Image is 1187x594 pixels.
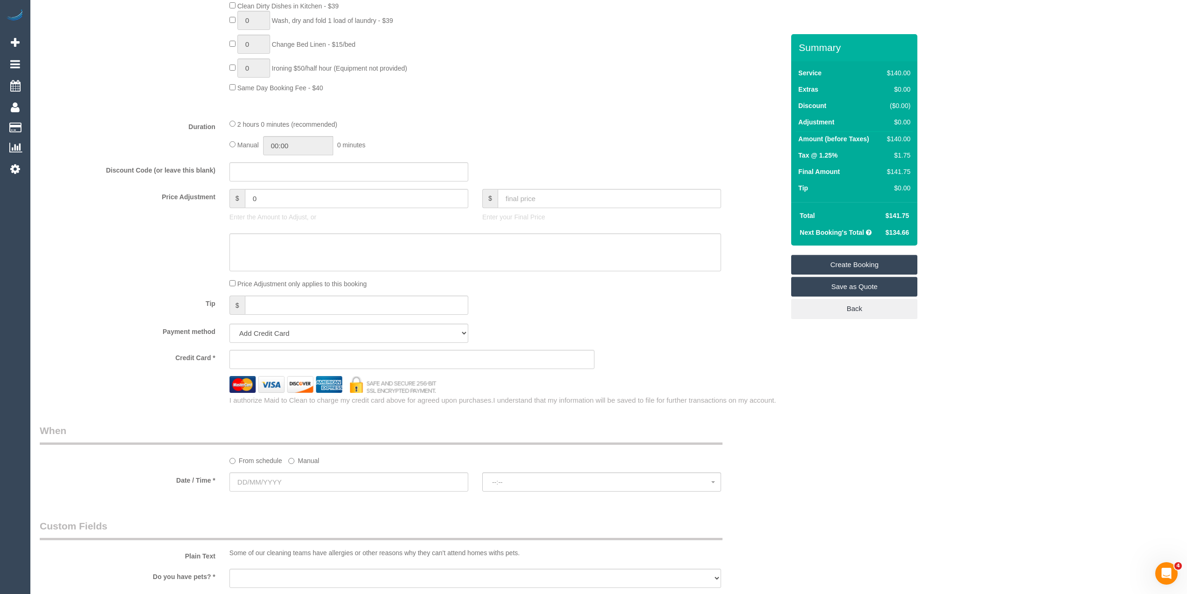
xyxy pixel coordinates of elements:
[33,569,222,581] label: Do you have pets? *
[229,548,721,558] p: Some of our cleaning teams have allergies or other reasons why they can't attend homes withs pets.
[237,280,367,288] span: Price Adjustment only applies to this booking
[272,41,356,48] span: Change Bed Linen - $15/bed
[237,84,323,92] span: Same Day Booking Fee - $40
[40,519,722,540] legend: Custom Fields
[798,151,837,160] label: Tax @ 1.25%
[237,355,587,363] iframe: Secure card payment input frame
[33,162,222,175] label: Discount Code (or leave this blank)
[883,85,910,94] div: $0.00
[229,212,468,222] p: Enter the Amount to Adjust, or
[798,134,869,144] label: Amount (before Taxes)
[883,167,910,176] div: $141.75
[288,453,319,465] label: Manual
[40,424,722,445] legend: When
[1174,562,1182,570] span: 4
[482,472,721,492] button: --:--
[791,255,917,275] a: Create Booking
[798,117,834,127] label: Adjustment
[237,141,259,149] span: Manual
[229,458,236,464] input: From schedule
[33,324,222,336] label: Payment method
[229,453,282,465] label: From schedule
[791,277,917,297] a: Save as Quote
[33,350,222,362] label: Credit Card *
[272,65,408,72] span: Ironing $50/half hour (Equipment not provided)
[1155,562,1178,585] iframe: Intercom live chat
[883,134,910,144] div: $140.00
[883,68,910,78] div: $140.00
[492,478,711,486] span: --:--
[886,212,909,219] span: $141.75
[798,68,822,78] label: Service
[6,9,24,22] img: Automaid Logo
[229,472,468,492] input: DD/MM/YYYY
[222,376,443,392] img: credit cards
[33,296,222,308] label: Tip
[237,2,339,10] span: Clean Dirty Dishes in Kitchen - $39
[791,299,917,319] a: Back
[798,101,826,110] label: Discount
[493,396,776,404] span: I understand that my information will be saved to file for further transactions on my account.
[33,548,222,561] label: Plain Text
[272,17,393,24] span: Wash, dry and fold 1 load of laundry - $39
[883,183,910,193] div: $0.00
[482,189,498,208] span: $
[222,395,791,405] div: I authorize Maid to Clean to charge my credit card above for agreed upon purchases.
[337,141,365,149] span: 0 minutes
[800,212,815,219] strong: Total
[799,42,913,53] h3: Summary
[883,117,910,127] div: $0.00
[800,229,864,236] strong: Next Booking's Total
[237,121,337,128] span: 2 hours 0 minutes (recommended)
[33,189,222,202] label: Price Adjustment
[33,472,222,485] label: Date / Time *
[229,296,245,315] span: $
[288,458,294,464] input: Manual
[798,183,808,193] label: Tip
[798,167,840,176] label: Final Amount
[33,119,222,131] label: Duration
[883,151,910,160] div: $1.75
[482,212,721,222] p: Enter your Final Price
[886,229,909,236] span: $134.66
[498,189,721,208] input: final price
[798,85,818,94] label: Extras
[229,189,245,208] span: $
[883,101,910,110] div: ($0.00)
